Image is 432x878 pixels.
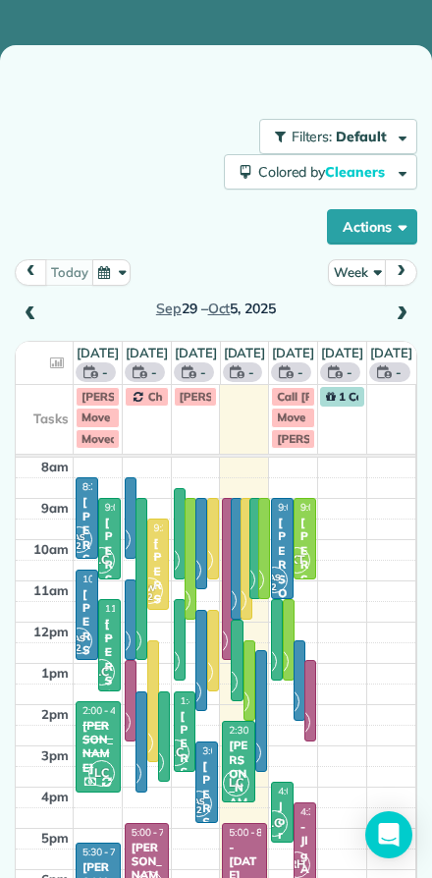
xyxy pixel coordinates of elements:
button: Week [328,259,387,286]
span: - [347,362,352,382]
small: 2 [67,639,91,658]
div: [PERSON_NAME] [249,658,251,842]
span: 2pm [41,706,69,722]
a: [DATE] [321,345,363,360]
span: 9:00 - 11:00 [105,501,158,514]
div: [PERSON_NAME] [153,536,164,720]
span: 12pm [33,624,69,639]
span: - [248,362,254,382]
div: [PERSON_NAME] [277,516,288,699]
div: [PERSON_NAME] [261,668,263,851]
span: LC [223,770,249,796]
span: - [102,362,108,382]
a: [DATE] [224,345,266,360]
span: Moved D/[PERSON_NAME] to [DATE] [81,431,284,446]
span: - [396,362,402,382]
div: Open Intercom Messenger [365,811,412,858]
span: Cleaners [325,163,388,181]
span: 4:00 - 5:30 [278,785,325,797]
div: [PERSON_NAME] [81,719,115,776]
span: Default [336,128,388,145]
span: Check on Headwaters appts [148,389,302,404]
div: [PERSON_NAME] [81,495,92,679]
span: Oct [208,300,231,317]
span: KT [284,547,310,574]
a: [DATE] [126,345,168,360]
span: 10am [33,541,69,557]
div: [PERSON_NAME] [104,516,115,699]
span: 1 Celebration [326,389,411,404]
span: 4pm [41,789,69,804]
div: [PERSON_NAME] [299,516,310,699]
span: 10:45 - 1:00 [82,573,135,585]
span: JW [143,582,156,593]
a: [DATE] [175,345,217,360]
span: 8:30 - 10:30 [82,480,135,493]
span: 9:00 - 11:00 [300,501,353,514]
small: 2 [137,588,162,607]
span: - [151,362,157,382]
span: 5:00 - 7:00 [132,826,179,839]
button: prev [15,259,47,286]
button: today [45,259,94,286]
span: Sep [156,300,182,317]
span: 9:30 - 11:45 [154,521,207,534]
button: Actions [327,209,417,245]
span: LC [163,740,189,766]
span: [PERSON_NAME] not feeling well. [180,389,364,404]
span: [PERSON_NAME] Interview 1pm [81,389,258,404]
div: [PERSON_NAME] [81,587,92,771]
span: 1pm [41,665,69,681]
a: [DATE] [77,345,119,360]
span: - [200,362,206,382]
span: AS [269,572,280,582]
a: [DATE] [370,345,412,360]
button: Filters: Default [259,119,417,154]
span: 5:00 - 8:00 [229,826,276,839]
span: - [297,362,303,382]
span: 11:30 - 1:45 [105,602,158,615]
span: 11am [33,582,69,598]
span: 2:00 - 4:15 [82,704,130,717]
span: 2:30 - 4:30 [229,724,276,737]
span: LC [261,810,288,837]
span: 5:30 - 7:30 [82,846,130,858]
button: next [385,259,417,286]
small: 2 [67,537,91,556]
span: Filters: [292,128,333,145]
span: AS [74,632,84,643]
small: 2 [187,801,211,820]
div: [PERSON_NAME] [104,617,115,800]
button: Colored byCleaners [224,154,417,190]
span: 4:30 - 6:30 [300,805,348,818]
span: 5pm [41,830,69,846]
span: 3:00 - 5:00 [202,744,249,757]
span: 8am [41,459,69,474]
span: LC [88,659,115,686]
a: [DATE] [272,345,314,360]
span: AS [74,531,84,542]
span: 9:00 - 11:30 [278,501,331,514]
span: Colored by [258,163,392,181]
span: Move [PERSON_NAME] to [DATE] [81,410,264,424]
span: 1:45 - 3:45 [181,694,228,707]
span: LC [88,760,115,787]
span: 3pm [41,747,69,763]
a: Filters: Default [249,119,417,154]
small: 2 [262,578,287,597]
span: AS [193,796,204,806]
span: 9am [41,500,69,516]
div: [PERSON_NAME] [228,739,248,823]
span: Call [PERSON_NAME] [277,389,396,404]
h2: 29 – 5, 2025 [49,302,383,316]
div: [PERSON_NAME] [237,637,239,821]
span: LC [88,547,115,574]
span: RH [284,851,310,878]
